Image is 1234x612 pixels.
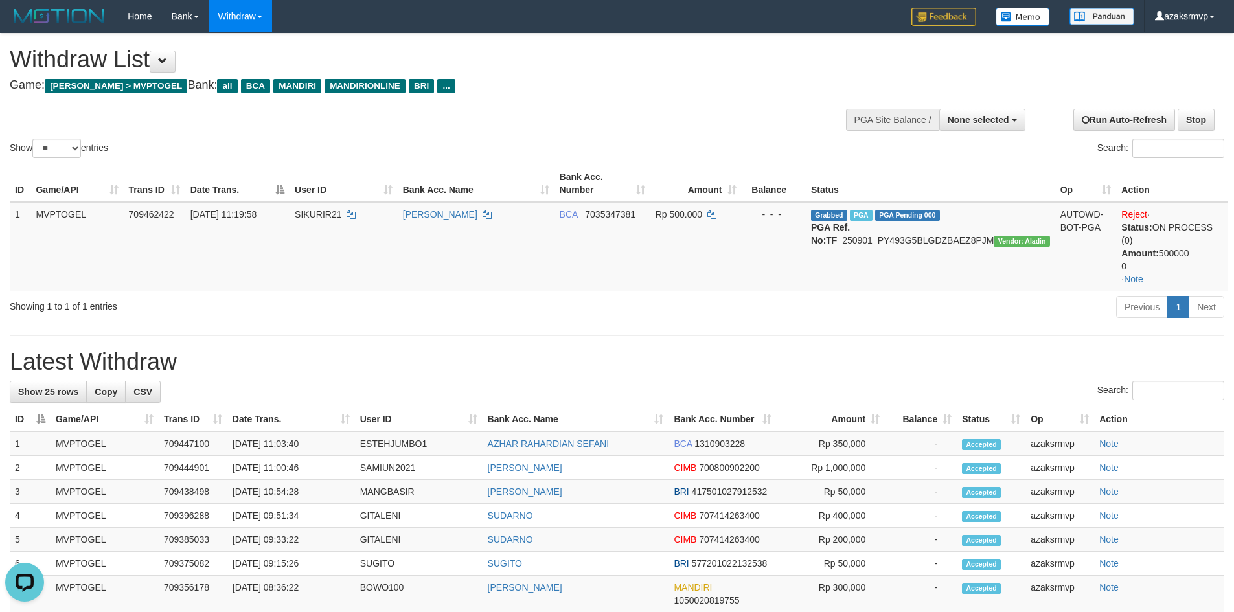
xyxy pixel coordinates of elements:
img: MOTION_logo.png [10,6,108,26]
a: 1 [1167,296,1189,318]
a: [PERSON_NAME] [488,582,562,593]
td: MVPTOGEL [51,480,159,504]
img: Feedback.jpg [911,8,976,26]
span: BRI [409,79,434,93]
td: MVPTOGEL [51,504,159,528]
a: Stop [1178,109,1215,131]
label: Show entries [10,139,108,158]
th: Balance: activate to sort column ascending [885,407,957,431]
span: Accepted [962,511,1001,522]
a: Note [1099,510,1119,521]
span: CSV [133,387,152,397]
span: Vendor URL: https://payment4.1velocity.biz [994,236,1049,247]
label: Search: [1097,381,1224,400]
label: Search: [1097,139,1224,158]
th: Bank Acc. Name: activate to sort column ascending [483,407,669,431]
td: ESTEHJUMBO1 [355,431,483,456]
span: Copy 577201022132538 to clipboard [692,558,768,569]
th: Date Trans.: activate to sort column ascending [227,407,355,431]
td: 709447100 [159,431,227,456]
a: Note [1099,438,1119,449]
th: Op: activate to sort column ascending [1025,407,1094,431]
a: SUGITO [488,558,522,569]
span: MANDIRIONLINE [325,79,406,93]
a: [PERSON_NAME] [488,486,562,497]
td: MVPTOGEL [30,202,123,291]
span: None selected [948,115,1009,125]
td: GITALENI [355,528,483,552]
th: Amount: activate to sort column ascending [650,165,742,202]
td: - [885,431,957,456]
a: Note [1099,582,1119,593]
th: Balance [742,165,806,202]
td: Rp 350,000 [777,431,885,456]
td: GITALENI [355,504,483,528]
td: 709438498 [159,480,227,504]
span: Accepted [962,559,1001,570]
span: [PERSON_NAME] > MVPTOGEL [45,79,187,93]
a: SUDARNO [488,510,533,521]
td: azaksrmvp [1025,528,1094,552]
td: MANGBASIR [355,480,483,504]
span: Copy 417501027912532 to clipboard [692,486,768,497]
a: Show 25 rows [10,381,87,403]
td: [DATE] 11:00:46 [227,456,355,480]
span: Accepted [962,583,1001,594]
th: Amount: activate to sort column ascending [777,407,885,431]
td: azaksrmvp [1025,456,1094,480]
h1: Withdraw List [10,47,810,73]
a: SUDARNO [488,534,533,545]
span: Copy 707414263400 to clipboard [699,534,759,545]
div: PGA Site Balance / [846,109,939,131]
td: Rp 200,000 [777,528,885,552]
th: Bank Acc. Number: activate to sort column ascending [668,407,777,431]
td: [DATE] 10:54:28 [227,480,355,504]
a: Copy [86,381,126,403]
div: Showing 1 to 1 of 1 entries [10,295,505,313]
div: ON PROCESS (0) 500000 0 [1121,221,1222,273]
th: Op: activate to sort column ascending [1055,165,1117,202]
th: ID [10,165,30,202]
span: Accepted [962,535,1001,546]
td: 709396288 [159,504,227,528]
b: Status: [1121,222,1152,232]
span: Copy 700800902200 to clipboard [699,462,759,473]
img: Button%20Memo.svg [996,8,1050,26]
a: Note [1099,558,1119,569]
h4: Game: Bank: [10,79,810,92]
span: BCA [674,438,692,449]
div: - - - [747,208,801,221]
td: AUTOWD-BOT-PGA [1055,202,1117,291]
a: Note [1099,534,1119,545]
a: AZHAR RAHARDIAN SEFANI [488,438,609,449]
td: 709385033 [159,528,227,552]
a: [PERSON_NAME] [403,209,477,220]
td: azaksrmvp [1025,504,1094,528]
td: MVPTOGEL [51,456,159,480]
b: PGA Ref. No: [811,222,850,245]
td: 6 [10,552,51,576]
td: azaksrmvp [1025,480,1094,504]
th: Status [806,165,1055,202]
span: 709462422 [129,209,174,220]
a: Run Auto-Refresh [1073,109,1175,131]
td: 709444901 [159,456,227,480]
td: 1 [10,431,51,456]
span: Accepted [962,463,1001,474]
select: Showentries [32,139,81,158]
th: Status: activate to sort column ascending [957,407,1025,431]
a: Next [1189,296,1224,318]
span: BRI [674,486,689,497]
span: MANDIRI [674,582,712,593]
th: User ID: activate to sort column ascending [290,165,398,202]
b: Amount: [1121,248,1159,258]
span: Show 25 rows [18,387,78,397]
span: Marked by azaksrmvp [850,210,873,221]
a: Note [1099,486,1119,497]
span: Copy 707414263400 to clipboard [699,510,759,521]
span: all [217,79,237,93]
span: Copy 1050020819755 to clipboard [674,595,739,606]
th: User ID: activate to sort column ascending [355,407,483,431]
span: CIMB [674,534,696,545]
td: [DATE] 09:33:22 [227,528,355,552]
